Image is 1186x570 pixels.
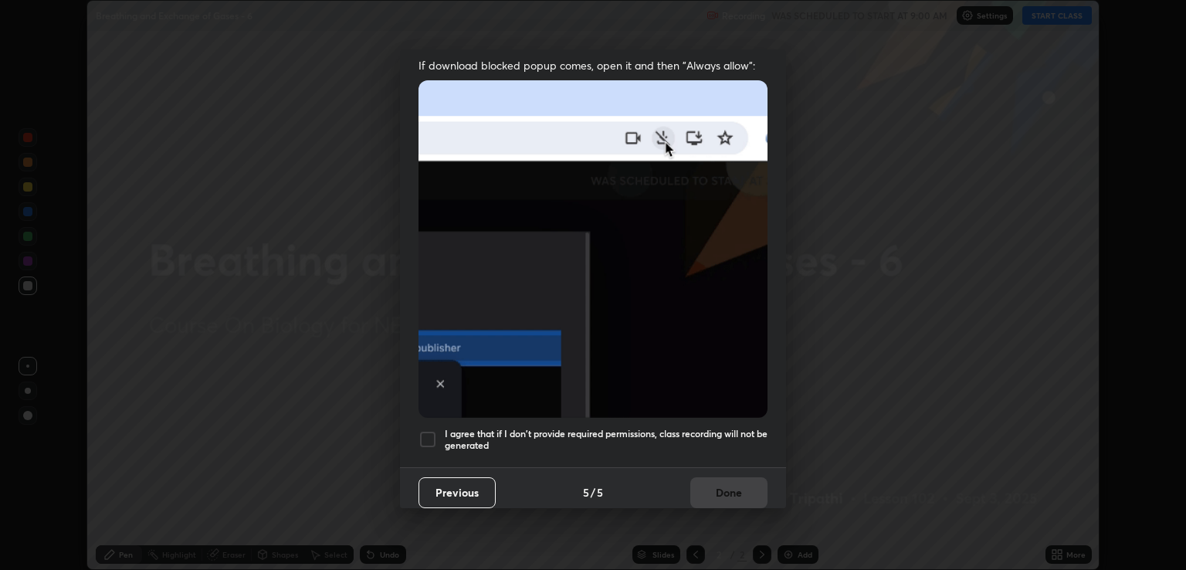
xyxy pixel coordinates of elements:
[445,428,768,452] h5: I agree that if I don't provide required permissions, class recording will not be generated
[591,484,595,500] h4: /
[418,80,768,418] img: downloads-permission-blocked.gif
[418,58,768,73] span: If download blocked popup comes, open it and then "Always allow":
[597,484,603,500] h4: 5
[418,477,496,508] button: Previous
[583,484,589,500] h4: 5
